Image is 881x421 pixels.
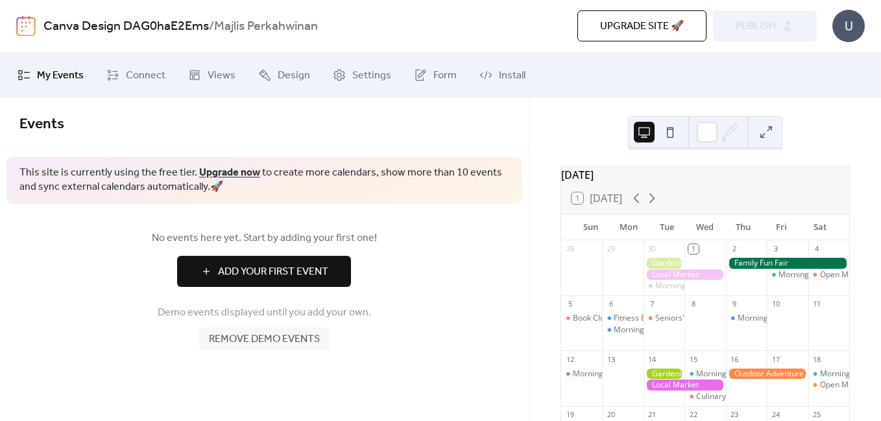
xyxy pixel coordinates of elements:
button: Remove demo events [199,327,330,350]
div: Fitness Bootcamp [614,313,678,324]
div: Morning Yoga Bliss [561,369,602,380]
div: 18 [812,354,822,364]
div: 20 [606,410,616,420]
div: Thu [724,214,762,240]
div: 15 [688,354,698,364]
div: Morning Yoga Bliss [602,324,643,336]
div: 28 [565,244,575,254]
div: Morning Yoga Bliss [726,313,767,324]
div: Mon [610,214,648,240]
a: Connect [97,58,175,93]
div: Morning Yoga Bliss [684,369,725,380]
a: Form [404,58,466,93]
div: Book Club Gathering [561,313,602,324]
div: Morning Yoga Bliss [655,280,725,291]
div: 22 [688,410,698,420]
a: Settings [323,58,401,93]
div: 11 [812,299,822,309]
div: Morning Yoga Bliss [767,269,808,280]
div: Morning Yoga Bliss [614,324,683,336]
b: Majlis Perkahwinan [214,14,318,39]
div: 23 [730,410,740,420]
div: Open Mic Night [820,269,876,280]
a: Add Your First Event [19,256,509,287]
div: 6 [606,299,616,309]
div: Sun [572,214,610,240]
div: Morning Yoga Bliss [738,313,807,324]
button: Add Your First Event [177,256,351,287]
div: Local Market [644,269,726,280]
div: Fri [762,214,801,240]
div: Gardening Workshop [644,258,684,269]
div: Book Club Gathering [573,313,647,324]
div: 16 [730,354,740,364]
div: 29 [606,244,616,254]
b: / [209,14,214,39]
a: Install [470,58,535,93]
div: Tue [648,214,686,240]
div: Open Mic Night [808,269,849,280]
div: 24 [771,410,780,420]
div: Open Mic Night [820,380,876,391]
span: Demo events displayed until you add your own. [158,305,371,321]
a: Design [248,58,320,93]
span: Form [433,68,457,84]
span: Add Your First Event [218,264,328,280]
span: My Events [37,68,84,84]
div: 12 [565,354,575,364]
div: 9 [730,299,740,309]
span: Upgrade site 🚀 [600,19,684,34]
a: Upgrade now [199,163,260,183]
div: 7 [647,299,657,309]
div: Outdoor Adventure Day [726,369,808,380]
div: Culinary Cooking Class [684,391,725,402]
div: Gardening Workshop [644,369,684,380]
div: 8 [688,299,698,309]
div: Sat [801,214,839,240]
span: Design [278,68,310,84]
a: Views [178,58,245,93]
div: Fitness Bootcamp [602,313,643,324]
div: 3 [771,244,780,254]
span: Events [19,110,64,139]
span: Views [208,68,235,84]
div: 10 [771,299,780,309]
div: Morning Yoga Bliss [696,369,766,380]
div: 25 [812,410,822,420]
span: Remove demo events [209,332,320,347]
div: 30 [647,244,657,254]
div: U [832,10,865,42]
div: Morning Yoga Bliss [644,280,684,291]
div: Wed [686,214,724,240]
div: Seniors' Social Tea [655,313,723,324]
div: Culinary Cooking Class [696,391,778,402]
span: No events here yet. Start by adding your first one! [19,231,509,246]
div: Local Market [644,380,726,391]
div: Morning Yoga Bliss [778,269,848,280]
div: Family Fun Fair [726,258,849,269]
div: 2 [730,244,740,254]
div: [DATE] [561,167,849,183]
div: 5 [565,299,575,309]
div: 13 [606,354,616,364]
div: Morning Yoga Bliss [808,369,849,380]
div: 14 [647,354,657,364]
div: 19 [565,410,575,420]
span: This site is currently using the free tier. to create more calendars, show more than 10 events an... [19,166,509,195]
div: Morning Yoga Bliss [573,369,642,380]
span: Connect [126,68,165,84]
div: Open Mic Night [808,380,849,391]
button: Upgrade site 🚀 [577,10,706,41]
a: My Events [8,58,93,93]
span: Settings [352,68,391,84]
div: Seniors' Social Tea [644,313,684,324]
a: Canva Design DAG0haE2Ems [43,14,209,39]
div: 17 [771,354,780,364]
div: 1 [688,244,698,254]
span: Install [499,68,525,84]
div: 4 [812,244,822,254]
img: logo [16,16,36,36]
div: 21 [647,410,657,420]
